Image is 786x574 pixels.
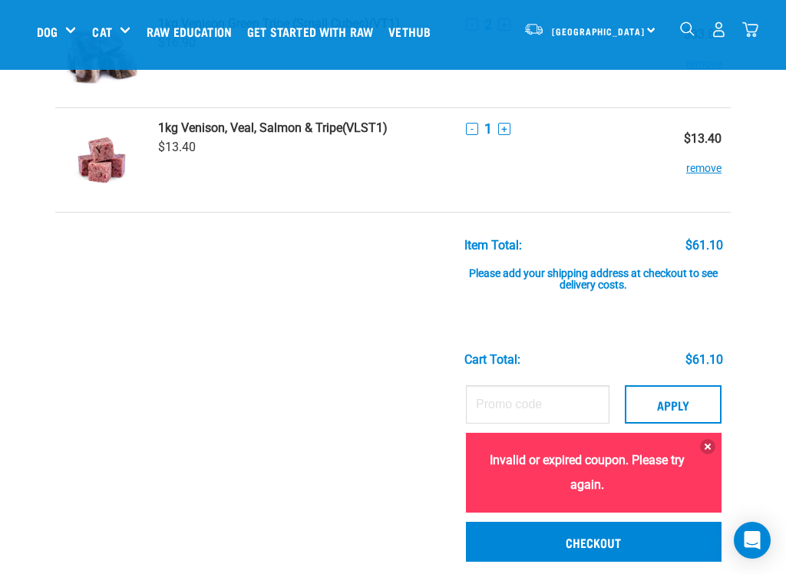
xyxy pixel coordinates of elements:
[686,146,722,176] button: remove
[466,385,609,424] input: Promo code
[37,22,58,41] a: Dog
[466,433,722,513] div: Invalid or expired coupon. Please try again.
[64,120,140,200] img: Venison, Veal, Salmon & Tripe
[625,385,722,424] button: Apply
[685,353,723,367] div: $61.10
[552,28,645,34] span: [GEOGRAPHIC_DATA]
[484,120,492,137] span: 1
[464,252,723,292] div: Please add your shipping address at checkout to see delivery costs.
[734,522,771,559] div: Open Intercom Messenger
[498,123,510,135] button: +
[466,522,722,562] a: Checkout
[158,140,196,154] span: $13.40
[464,239,522,252] div: Item Total:
[385,1,442,62] a: Vethub
[680,21,695,36] img: home-icon-1@2x.png
[711,21,727,38] img: user.png
[243,1,385,62] a: Get started with Raw
[658,108,731,213] td: $13.40
[523,22,544,36] img: van-moving.png
[742,21,758,38] img: home-icon@2x.png
[466,123,478,135] button: -
[143,1,243,62] a: Raw Education
[92,22,111,41] a: Cat
[685,239,723,252] div: $61.10
[158,120,342,135] strong: 1kg Venison, Veal, Salmon & Tripe
[158,120,447,135] a: 1kg Venison, Veal, Salmon & Tripe(VLST1)
[464,353,520,367] div: Cart total:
